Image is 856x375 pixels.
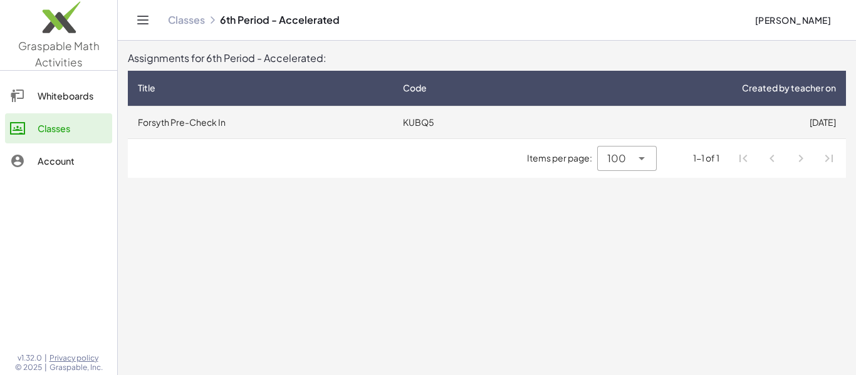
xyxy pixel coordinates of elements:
span: Created by teacher on [742,81,836,95]
span: Items per page: [527,152,597,165]
div: Assignments for 6th Period - Accelerated: [128,51,846,66]
span: Code [403,81,427,95]
a: Classes [168,14,205,26]
button: [PERSON_NAME] [744,9,841,31]
a: Account [5,146,112,176]
span: Graspable Math Activities [18,39,100,69]
button: Toggle navigation [133,10,153,30]
span: v1.32.0 [18,353,42,363]
div: Classes [38,121,107,136]
td: [DATE] [533,106,846,138]
div: 1-1 of 1 [693,152,719,165]
span: | [44,353,47,363]
span: Graspable, Inc. [50,362,103,372]
a: Classes [5,113,112,143]
div: Account [38,153,107,168]
span: [PERSON_NAME] [754,14,831,26]
div: Whiteboards [38,88,107,103]
a: Privacy policy [50,353,103,363]
span: © 2025 [15,362,42,372]
nav: Pagination Navigation [729,144,843,173]
td: KUBQ5 [393,106,533,138]
span: Title [138,81,155,95]
a: Whiteboards [5,81,112,111]
td: Forsyth Pre-Check In [128,106,393,138]
span: 100 [607,151,626,166]
span: | [44,362,47,372]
